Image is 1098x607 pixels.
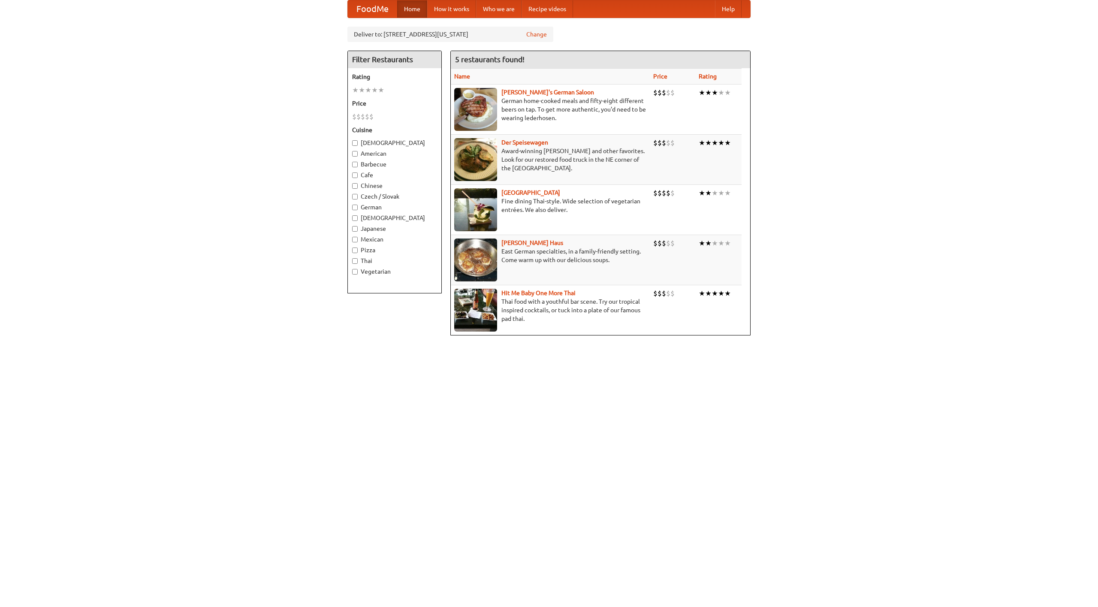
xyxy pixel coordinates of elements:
li: ★ [724,138,731,148]
li: $ [658,239,662,248]
label: Japanese [352,224,437,233]
li: ★ [705,88,712,97]
input: German [352,205,358,210]
input: Thai [352,258,358,264]
li: $ [666,138,670,148]
li: ★ [718,289,724,298]
li: ★ [712,138,718,148]
img: speisewagen.jpg [454,138,497,181]
input: American [352,151,358,157]
li: ★ [724,88,731,97]
h5: Price [352,99,437,108]
label: Cafe [352,171,437,179]
p: German home-cooked meals and fifty-eight different beers on tap. To get more authentic, you'd nee... [454,97,646,122]
input: Czech / Slovak [352,194,358,199]
li: $ [662,289,666,298]
li: $ [369,112,374,121]
ng-pluralize: 5 restaurants found! [455,55,525,63]
input: Barbecue [352,162,358,167]
li: ★ [359,85,365,95]
label: Mexican [352,235,437,244]
li: ★ [724,239,731,248]
li: $ [662,239,666,248]
a: [PERSON_NAME] Haus [501,239,563,246]
label: [DEMOGRAPHIC_DATA] [352,139,437,147]
li: ★ [705,188,712,198]
li: $ [361,112,365,121]
li: $ [662,138,666,148]
a: Home [397,0,427,18]
a: Recipe videos [522,0,573,18]
li: $ [666,88,670,97]
p: East German specialties, in a family-friendly setting. Come warm up with our delicious soups. [454,247,646,264]
li: ★ [718,239,724,248]
a: Help [715,0,742,18]
li: $ [666,239,670,248]
li: $ [352,112,356,121]
li: $ [653,88,658,97]
div: Deliver to: [STREET_ADDRESS][US_STATE] [347,27,553,42]
a: Price [653,73,667,80]
label: American [352,149,437,158]
input: Chinese [352,183,358,189]
label: Chinese [352,181,437,190]
li: ★ [365,85,371,95]
li: $ [658,138,662,148]
li: ★ [705,289,712,298]
input: [DEMOGRAPHIC_DATA] [352,140,358,146]
label: Thai [352,257,437,265]
li: ★ [699,188,705,198]
li: ★ [718,188,724,198]
li: $ [670,188,675,198]
p: Award-winning [PERSON_NAME] and other favorites. Look for our restored food truck in the NE corne... [454,147,646,172]
li: $ [662,88,666,97]
li: $ [670,88,675,97]
a: Der Speisewagen [501,139,548,146]
input: Mexican [352,237,358,242]
label: Barbecue [352,160,437,169]
label: [DEMOGRAPHIC_DATA] [352,214,437,222]
li: ★ [724,188,731,198]
a: Rating [699,73,717,80]
label: German [352,203,437,211]
li: $ [670,289,675,298]
li: $ [662,188,666,198]
li: $ [653,138,658,148]
li: $ [658,289,662,298]
a: Who we are [476,0,522,18]
a: [PERSON_NAME]'s German Saloon [501,89,594,96]
input: [DEMOGRAPHIC_DATA] [352,215,358,221]
li: ★ [712,239,718,248]
li: $ [666,188,670,198]
li: ★ [705,138,712,148]
li: ★ [705,239,712,248]
li: $ [356,112,361,121]
li: $ [670,138,675,148]
li: ★ [371,85,378,95]
li: $ [365,112,369,121]
input: Vegetarian [352,269,358,275]
p: Thai food with a youthful bar scene. Try our tropical inspired cocktails, or tuck into a plate of... [454,297,646,323]
a: Change [526,30,547,39]
li: ★ [699,289,705,298]
li: ★ [712,88,718,97]
a: FoodMe [348,0,397,18]
img: satay.jpg [454,188,497,231]
li: $ [653,289,658,298]
a: Name [454,73,470,80]
label: Vegetarian [352,267,437,276]
li: $ [653,239,658,248]
li: ★ [699,138,705,148]
li: ★ [712,188,718,198]
li: ★ [352,85,359,95]
h5: Cuisine [352,126,437,134]
li: ★ [712,289,718,298]
li: $ [658,188,662,198]
input: Cafe [352,172,358,178]
a: How it works [427,0,476,18]
img: esthers.jpg [454,88,497,131]
a: [GEOGRAPHIC_DATA] [501,189,560,196]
